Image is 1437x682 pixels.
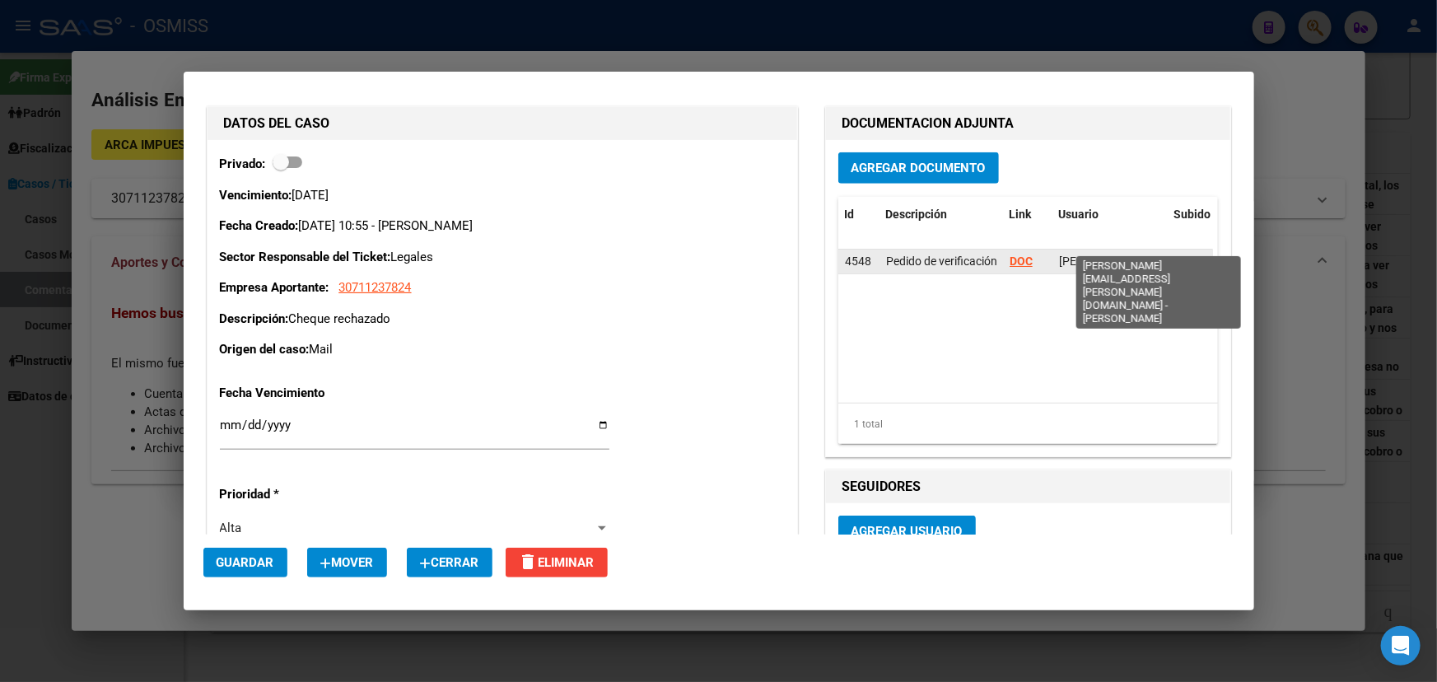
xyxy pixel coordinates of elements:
strong: Fecha Creado: [220,218,299,233]
span: [DATE] [1174,255,1208,268]
strong: Privado: [220,156,266,171]
span: 4548 [845,255,871,268]
strong: Empresa Aportante: [220,280,329,295]
span: Eliminar [519,555,595,570]
span: Descripción [886,208,948,221]
a: DOC [1010,255,1033,268]
span: Agregar Usuario [851,524,963,539]
span: Subido [1174,208,1211,221]
span: 30711237824 [339,280,412,295]
p: Prioridad * [220,485,390,504]
datatable-header-cell: Id [838,197,879,232]
p: Cheque rechazado [220,310,785,329]
span: Mover [320,555,374,570]
div: Open Intercom Messenger [1381,626,1421,666]
span: Id [845,208,855,221]
button: Agregar Documento [838,152,999,183]
div: 1 total [838,404,1218,445]
p: [DATE] 10:55 - [PERSON_NAME] [220,217,785,236]
mat-icon: delete [519,552,539,572]
strong: DATOS DEL CASO [224,115,330,131]
span: Agregar Documento [851,161,986,176]
h1: DOCUMENTACION ADJUNTA [842,114,1214,133]
p: Fecha Vencimiento [220,384,390,403]
button: Agregar Usuario [838,516,976,546]
span: Guardar [217,555,274,570]
span: Link [1010,208,1032,221]
span: Usuario [1059,208,1099,221]
span: Cerrar [420,555,479,570]
button: Mover [307,548,387,577]
button: Eliminar [506,548,608,577]
h1: SEGUIDORES [842,477,1214,497]
p: Mail [220,340,785,359]
p: Legales [220,248,785,267]
span: Pedido de verificación de crédito [886,255,1050,268]
strong: Origen del caso: [220,342,310,357]
button: Guardar [203,548,287,577]
strong: Sector Responsable del Ticket: [220,250,391,264]
p: [DATE] [220,186,785,205]
strong: Descripción: [220,311,289,326]
datatable-header-cell: Subido [1168,197,1250,232]
span: Alta [220,521,242,535]
datatable-header-cell: Usuario [1052,197,1168,232]
strong: Vencimiento: [220,188,292,203]
datatable-header-cell: Link [1003,197,1052,232]
datatable-header-cell: Descripción [879,197,1003,232]
button: Cerrar [407,548,492,577]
